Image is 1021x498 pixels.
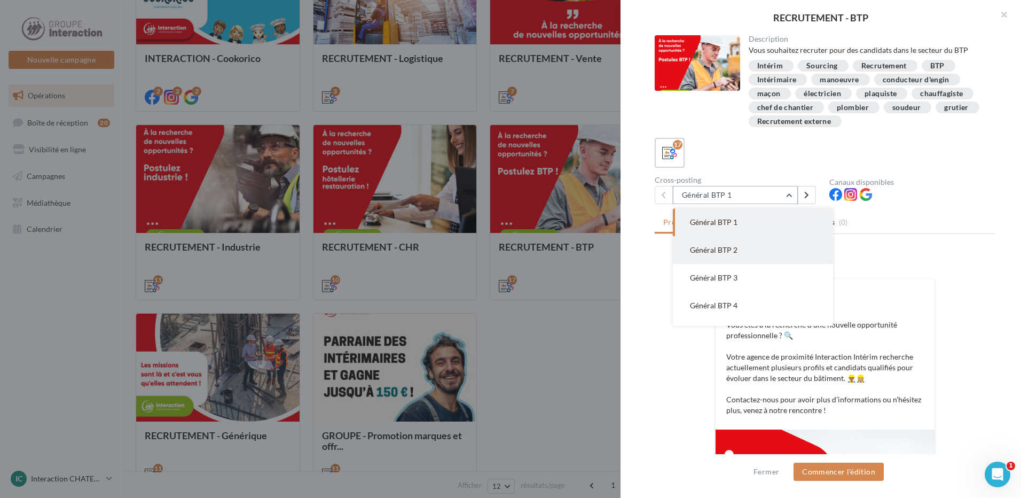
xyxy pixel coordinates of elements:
span: (0) [839,218,848,227]
button: Général BTP 1 [673,208,833,236]
button: Commencer l'édition [794,463,884,481]
div: Canaux disponibles [829,178,995,186]
div: électricien [804,90,841,98]
div: conducteur d'engin [883,76,949,84]
div: Intérimaire [757,76,797,84]
div: plaquiste [865,90,897,98]
div: chef de chantier [757,104,814,112]
div: Sourcing [806,62,838,70]
button: Général BTP 3 [673,264,833,292]
div: Description [749,35,987,43]
div: BTP [930,62,945,70]
div: maçon [757,90,781,98]
div: plombier [837,104,869,112]
span: 1 [1007,462,1015,470]
div: soudeur [892,104,921,112]
button: Général BTP 1 [673,186,798,204]
div: Vous souhaitez recruter pour des candidats dans le secteur du BTP [749,45,987,56]
div: manoeuvre [820,76,859,84]
div: Cross-posting [655,176,821,184]
span: Général BTP 1 [690,217,737,227]
span: Général BTP 3 [690,273,737,282]
div: chauffagiste [920,90,963,98]
div: RECRUTEMENT - BTP [638,13,1004,22]
div: Recrutement [861,62,907,70]
p: Vous êtes à la recherche d’une nouvelle opportunité professionnelle ? 🔍 Votre agence de proximité... [726,320,924,416]
iframe: Intercom live chat [985,462,1010,487]
div: 17 [673,140,682,150]
div: grutier [944,104,968,112]
button: Fermer [749,465,783,478]
span: Général BTP 2 [690,245,737,254]
button: Général BTP 4 [673,292,833,320]
span: Général BTP 4 [690,301,737,310]
div: Recrutement externe [757,118,831,126]
div: Intérim [757,62,783,70]
button: Général BTP 2 [673,236,833,264]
